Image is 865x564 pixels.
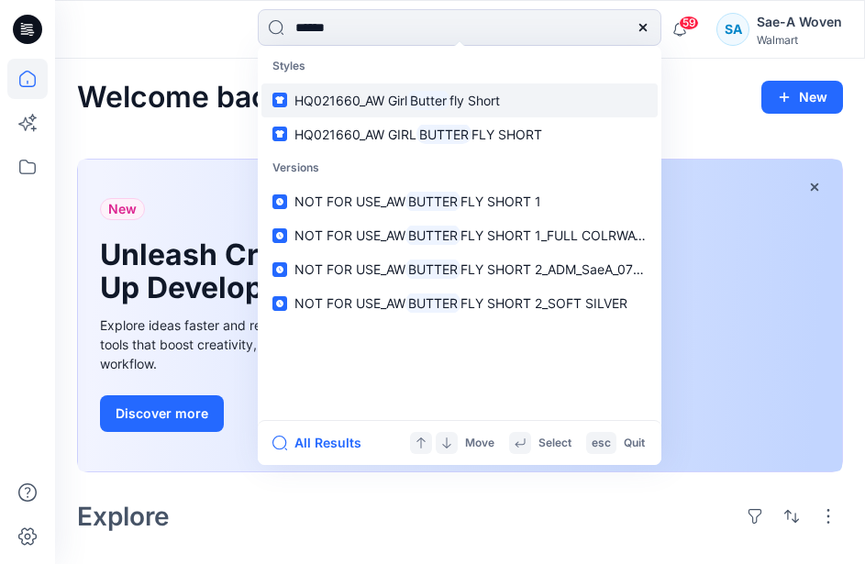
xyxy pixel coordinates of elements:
[679,16,699,30] span: 59
[624,434,645,453] p: Quit
[757,33,842,47] div: Walmart
[100,315,513,373] div: Explore ideas faster and recolor styles at scale with AI-powered tools that boost creativity, red...
[294,261,405,277] span: NOT FOR USE_AW
[100,395,224,432] button: Discover more
[471,127,542,142] span: FLY SHORT
[261,83,658,117] a: HQ021660_AW GirlButterfly Short
[407,90,449,111] mark: Butter
[460,261,663,277] span: FLY SHORT 2_ADM_SaeA_072225
[592,434,611,453] p: esc
[294,227,405,243] span: NOT FOR USE_AW
[460,194,541,209] span: FLY SHORT 1
[108,198,137,220] span: New
[261,151,658,185] p: Versions
[405,293,460,314] mark: BUTTER
[77,81,388,115] h2: Welcome back, Sae-A
[261,286,658,320] a: NOT FOR USE_AWBUTTERFLY SHORT 2_SOFT SILVER
[294,127,416,142] span: HQ021660_AW GIRL
[716,13,749,46] div: SA
[261,252,658,286] a: NOT FOR USE_AWBUTTERFLY SHORT 2_ADM_SaeA_072225
[449,93,500,108] span: fly Short
[460,227,651,243] span: FLY SHORT 1_FULL COLRWAYS
[405,259,460,280] mark: BUTTER
[100,238,485,304] h1: Unleash Creativity, Speed Up Development
[405,225,460,246] mark: BUTTER
[261,218,658,252] a: NOT FOR USE_AWBUTTERFLY SHORT 1_FULL COLRWAYS
[294,93,407,108] span: HQ021660_AW Girl
[261,184,658,218] a: NOT FOR USE_AWBUTTERFLY SHORT 1
[460,295,627,311] span: FLY SHORT 2_SOFT SILVER
[100,395,513,432] a: Discover more
[272,432,373,454] button: All Results
[416,124,471,145] mark: BUTTER
[294,295,405,311] span: NOT FOR USE_AW
[761,81,843,114] button: New
[261,50,658,83] p: Styles
[538,434,571,453] p: Select
[294,194,405,209] span: NOT FOR USE_AW
[757,11,842,33] div: Sae-A Woven
[261,117,658,151] a: HQ021660_AW GIRLBUTTERFLY SHORT
[77,502,170,531] h2: Explore
[405,191,460,212] mark: BUTTER
[465,434,494,453] p: Move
